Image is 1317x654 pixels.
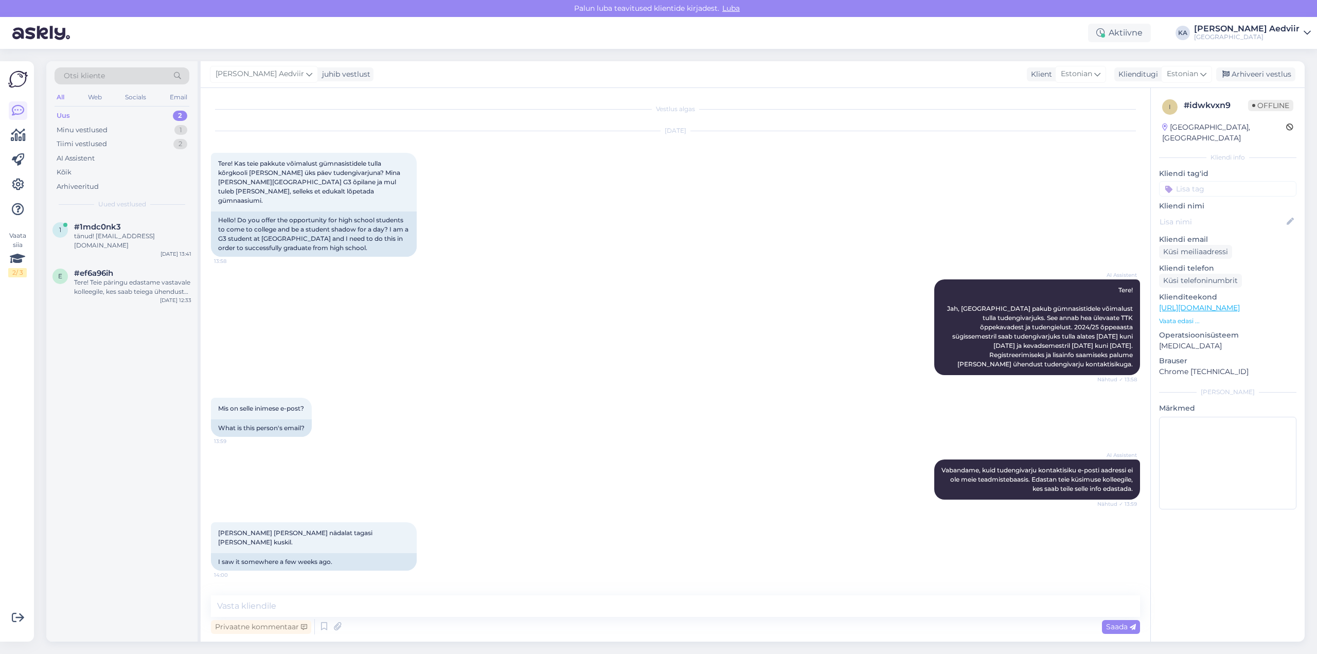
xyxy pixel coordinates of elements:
div: Küsi telefoninumbrit [1159,274,1242,288]
div: 2 [173,111,187,121]
div: [PERSON_NAME] Aedviir [1194,25,1300,33]
div: [GEOGRAPHIC_DATA] [1194,33,1300,41]
div: Küsi meiliaadressi [1159,245,1232,259]
span: e [58,272,62,280]
div: Vestlus algas [211,104,1140,114]
span: Uued vestlused [98,200,146,209]
p: Klienditeekond [1159,292,1296,303]
span: [PERSON_NAME] [PERSON_NAME] nädalat tagasi [PERSON_NAME] kuskil. [218,529,374,546]
a: [PERSON_NAME] Aedviir[GEOGRAPHIC_DATA] [1194,25,1311,41]
p: Brauser [1159,356,1296,366]
div: [PERSON_NAME] [1159,387,1296,397]
span: 13:59 [214,437,253,445]
div: Arhiveeritud [57,182,99,192]
input: Lisa tag [1159,181,1296,197]
p: Chrome [TECHNICAL_ID] [1159,366,1296,377]
div: Kliendi info [1159,153,1296,162]
p: Vaata edasi ... [1159,316,1296,326]
div: Aktiivne [1088,24,1151,42]
div: I saw it somewhere a few weeks ago. [211,553,417,571]
span: Estonian [1167,68,1198,80]
span: #1mdc0nk3 [74,222,121,232]
span: Nähtud ✓ 13:59 [1097,500,1137,508]
div: Hello! Do you offer the opportunity for high school students to come to college and be a student ... [211,211,417,257]
div: 1 [174,125,187,135]
div: KA [1176,26,1190,40]
span: Tere! Kas teie pakkute võimalust gümnasistidele tulla kõrgkooli [PERSON_NAME] üks päev tudengivar... [218,160,402,204]
div: Kõik [57,167,72,178]
span: Nähtud ✓ 13:58 [1097,376,1137,383]
div: Tere! Teie päringu edastame vastavale kolleegile, kes saab teiega ühendust [PERSON_NAME] seoses p... [74,278,191,296]
span: Mis on selle inimese e-post? [218,404,304,412]
input: Lisa nimi [1160,216,1285,227]
div: Vaata siia [8,231,27,277]
div: 2 / 3 [8,268,27,277]
span: Tere! Jah, [GEOGRAPHIC_DATA] pakub gümnasistidele võimalust tulla tudengivarjuks. See annab hea ü... [947,286,1134,368]
a: [URL][DOMAIN_NAME] [1159,303,1240,312]
span: Saada [1106,622,1136,631]
div: [DATE] 12:33 [160,296,191,304]
div: tänud! [EMAIL_ADDRESS][DOMAIN_NAME] [74,232,191,250]
span: Vabandame, kuid tudengivarju kontaktisiku e-posti aadressi ei ole meie teadmistebaasis. Edastan t... [941,466,1134,492]
div: All [55,91,66,104]
div: juhib vestlust [318,69,370,80]
span: Offline [1248,100,1293,111]
span: AI Assistent [1098,271,1137,279]
p: Kliendi tag'id [1159,168,1296,179]
p: Märkmed [1159,403,1296,414]
p: Kliendi nimi [1159,201,1296,211]
p: Kliendi email [1159,234,1296,245]
div: # idwkvxn9 [1184,99,1248,112]
div: Socials [123,91,148,104]
div: Tiimi vestlused [57,139,107,149]
div: Privaatne kommentaar [211,620,311,634]
div: 2 [173,139,187,149]
div: Web [86,91,104,104]
div: [DATE] [211,126,1140,135]
div: Klient [1027,69,1052,80]
span: Luba [719,4,743,13]
div: Arhiveeri vestlus [1216,67,1295,81]
div: Email [168,91,189,104]
p: Kliendi telefon [1159,263,1296,274]
div: [GEOGRAPHIC_DATA], [GEOGRAPHIC_DATA] [1162,122,1286,144]
span: i [1169,103,1171,111]
span: AI Assistent [1098,451,1137,459]
img: Askly Logo [8,69,28,89]
div: AI Assistent [57,153,95,164]
p: [MEDICAL_DATA] [1159,341,1296,351]
span: 1 [59,226,61,234]
span: #ef6a96ih [74,269,113,278]
span: Estonian [1061,68,1092,80]
span: 14:00 [214,571,253,579]
p: Operatsioonisüsteem [1159,330,1296,341]
div: Minu vestlused [57,125,108,135]
span: [PERSON_NAME] Aedviir [216,68,304,80]
div: [DATE] 13:41 [161,250,191,258]
span: Otsi kliente [64,70,105,81]
div: Klienditugi [1114,69,1158,80]
div: Uus [57,111,70,121]
div: What is this person's email? [211,419,312,437]
span: 13:58 [214,257,253,265]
